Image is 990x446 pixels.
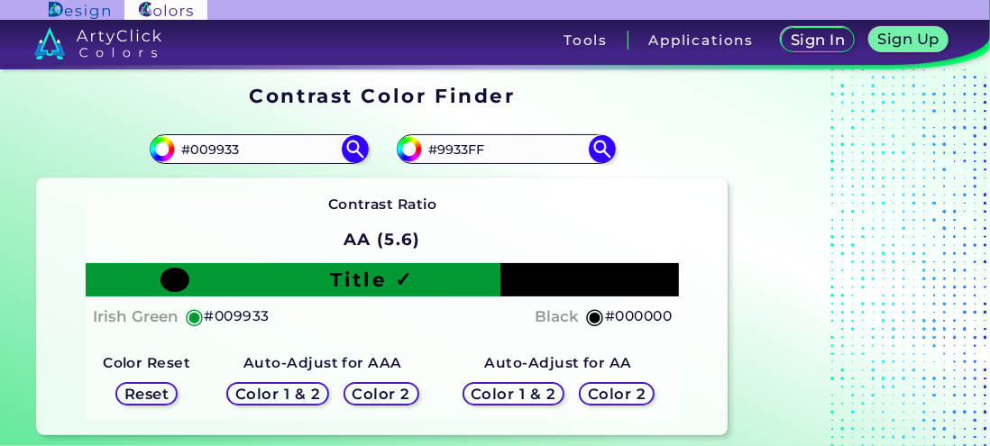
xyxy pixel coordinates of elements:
h5: Color 2 [355,387,408,401]
h4: Text ✗ [555,267,604,293]
h3: Applications [648,33,754,47]
h5: Reset [126,387,167,401]
h4: Irish Green [93,304,179,330]
a: Sign In [784,29,851,51]
h3: Tools [564,33,608,47]
input: type color 1.. [175,137,343,161]
h5: ◉ [185,305,205,327]
strong: Color Reset [103,354,190,371]
strong: Contrast Ratio [328,196,437,213]
h5: Sign Up [881,32,937,46]
h2: AA (5.6) [335,220,429,259]
h5: #000000 [605,305,672,328]
h4: Black [535,304,579,330]
img: ArtyClick Design logo [49,2,109,19]
h5: Sign In [793,33,842,47]
h5: Color 1 & 2 [475,387,552,401]
strong: Auto-Adjust for AAA [243,354,402,371]
img: icon search [342,135,369,162]
strong: Auto-Adjust for AA [484,354,631,371]
h1: Contrast Color Finder [249,82,515,109]
img: icon search [589,135,616,162]
img: logo_artyclick_colors_white.svg [34,27,161,59]
h5: ◉ [585,305,605,327]
h5: Color 2 [591,387,643,401]
h1: Title ✓ [330,266,413,293]
input: type color 2.. [422,137,590,161]
h5: Color 1 & 2 [239,387,316,401]
a: Sign Up [873,29,944,51]
h5: #009933 [205,305,270,328]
